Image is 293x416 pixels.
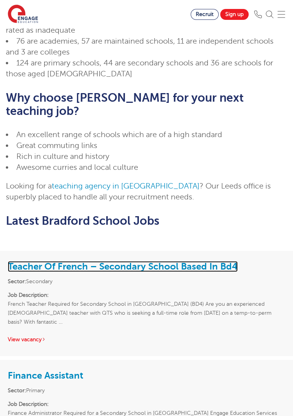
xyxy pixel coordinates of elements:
[16,141,97,150] span: Great commuting links
[8,401,49,407] strong: Job Description:
[8,337,46,342] a: View vacancy
[6,58,273,78] span: 124 are primary schools, 44 are secondary schools and 36 are schools for those aged [DEMOGRAPHIC_...
[220,9,249,20] a: Sign up
[8,279,26,284] strong: Sector:
[8,291,285,326] p: French Teacher Required for Secondary School in [GEOGRAPHIC_DATA] (BD4) Are you an experienced [D...
[6,182,52,190] span: Looking for a
[8,370,83,381] a: Finance Assistant
[8,292,49,298] strong: Job Description:
[8,386,285,395] li: Primary
[8,5,38,24] img: Engage Education
[6,214,287,227] h2: Latest Bradford School Jobs
[277,11,285,18] img: Mobile Menu
[8,261,238,272] a: Teacher Of French – Secondary School Based In Bd4
[254,11,262,18] img: Phone
[196,11,214,17] span: Recruit
[8,388,26,393] strong: Sector:
[8,277,285,286] li: Secondary
[16,152,109,161] span: Rich in culture and history
[191,9,219,20] a: Recruit
[266,11,274,18] img: Search
[52,182,200,190] a: teaching agency in [GEOGRAPHIC_DATA]
[16,163,138,172] span: Awesome curries and local culture
[16,130,222,139] span: An excellent range of schools which are of a high standard
[6,37,274,56] span: 76 are academies, 57 are maintained schools, 11 are independent schools and 3 are colleges
[6,91,244,118] span: Why choose [PERSON_NAME] for your next teaching job?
